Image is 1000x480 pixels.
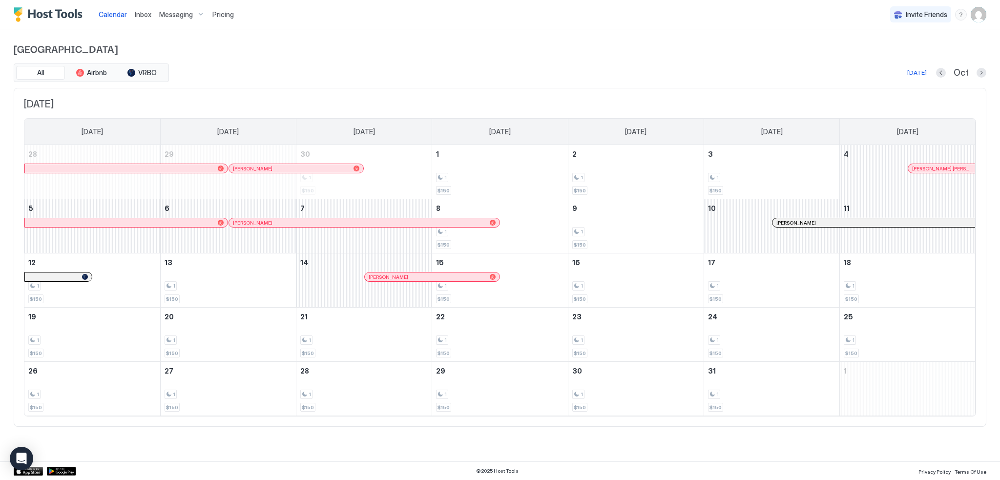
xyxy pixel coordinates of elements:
[165,150,174,158] span: 29
[708,204,716,212] span: 10
[300,150,310,158] span: 30
[233,220,496,226] div: [PERSON_NAME]
[436,258,444,267] span: 15
[28,204,33,212] span: 5
[302,350,314,356] span: $150
[166,404,178,411] span: $150
[14,7,87,22] a: Host Tools Logo
[24,253,160,308] td: October 12, 2025
[716,174,719,181] span: 1
[437,242,450,248] span: $150
[906,10,947,19] span: Invite Friends
[716,337,719,343] span: 1
[581,391,583,397] span: 1
[936,68,946,78] button: Previous month
[30,350,42,356] span: $150
[432,199,568,253] td: October 8, 2025
[354,127,375,136] span: [DATE]
[709,404,722,411] span: $150
[704,253,839,308] td: October 17, 2025
[625,127,646,136] span: [DATE]
[615,119,656,145] a: Thursday
[165,313,174,321] span: 20
[568,362,704,416] td: October 30, 2025
[840,199,976,217] a: October 11, 2025
[581,283,583,289] span: 1
[574,404,586,411] span: $150
[716,283,719,289] span: 1
[844,367,847,375] span: 1
[572,258,580,267] span: 16
[844,258,851,267] span: 18
[444,283,447,289] span: 1
[840,253,976,271] a: October 18, 2025
[302,404,314,411] span: $150
[572,367,582,375] span: 30
[840,362,976,416] td: November 1, 2025
[436,313,445,321] span: 22
[840,362,976,380] a: November 1, 2025
[37,283,39,289] span: 1
[845,350,857,356] span: $150
[704,145,839,163] a: October 3, 2025
[37,337,39,343] span: 1
[118,66,167,80] button: VRBO
[704,145,839,199] td: October 3, 2025
[159,10,193,19] span: Messaging
[840,145,976,199] td: October 4, 2025
[709,350,722,356] span: $150
[369,274,496,280] div: [PERSON_NAME]
[296,362,432,380] a: October 28, 2025
[844,313,853,321] span: 25
[135,9,151,20] a: Inbox
[166,296,178,302] span: $150
[432,253,568,308] td: October 15, 2025
[845,296,857,302] span: $150
[897,127,918,136] span: [DATE]
[704,308,839,362] td: October 24, 2025
[99,9,127,20] a: Calendar
[840,145,976,163] a: October 4, 2025
[906,67,928,79] button: [DATE]
[568,308,704,362] td: October 23, 2025
[296,199,432,217] a: October 7, 2025
[437,350,450,356] span: $150
[160,308,296,362] td: October 20, 2025
[233,220,272,226] span: [PERSON_NAME]
[138,68,157,77] span: VRBO
[572,150,577,158] span: 2
[436,150,439,158] span: 1
[99,10,127,19] span: Calendar
[572,204,577,212] span: 9
[954,67,969,79] span: Oct
[887,119,928,145] a: Saturday
[432,308,568,362] td: October 22, 2025
[568,199,704,217] a: October 9, 2025
[14,467,43,476] div: App Store
[300,313,308,321] span: 21
[87,68,107,77] span: Airbnb
[47,467,76,476] a: Google Play Store
[432,145,567,163] a: October 1, 2025
[568,145,704,163] a: October 2, 2025
[581,174,583,181] span: 1
[704,362,839,380] a: October 31, 2025
[709,296,722,302] span: $150
[369,274,408,280] span: [PERSON_NAME]
[704,199,839,253] td: October 10, 2025
[161,362,296,380] a: October 27, 2025
[574,188,586,194] span: $150
[436,204,440,212] span: 8
[444,337,447,343] span: 1
[165,367,173,375] span: 27
[704,308,839,326] a: October 24, 2025
[14,41,986,56] span: [GEOGRAPHIC_DATA]
[24,98,976,110] span: [DATE]
[233,166,360,172] div: [PERSON_NAME]
[309,391,311,397] span: 1
[708,367,716,375] span: 31
[840,199,976,253] td: October 11, 2025
[166,350,178,356] span: $150
[574,296,586,302] span: $150
[574,350,586,356] span: $150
